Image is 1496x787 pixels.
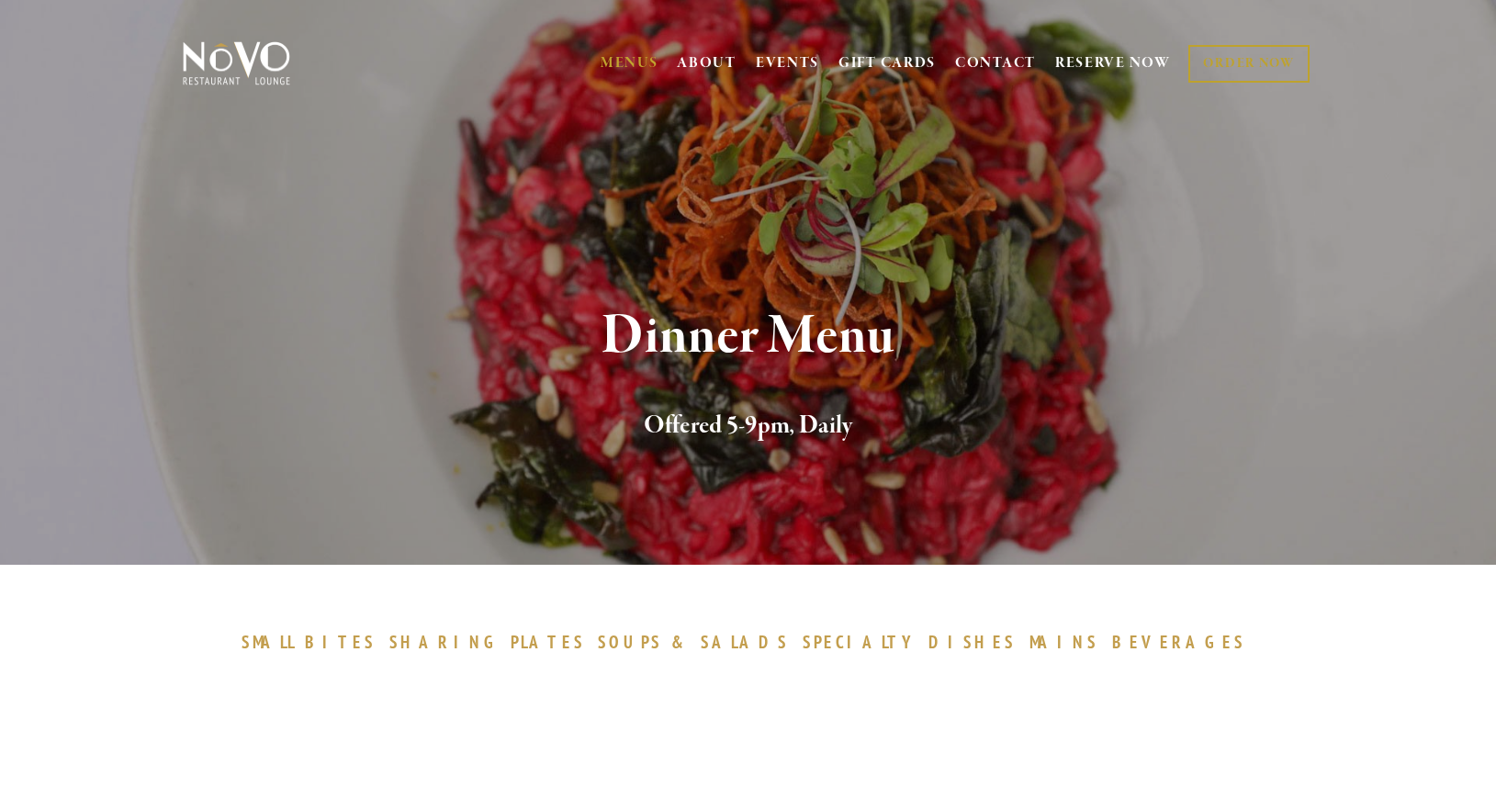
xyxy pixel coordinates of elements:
[803,631,1025,653] a: SPECIALTYDISHES
[671,631,692,653] span: &
[1029,631,1098,653] span: MAINS
[213,407,1284,445] h2: Offered 5-9pm, Daily
[1188,45,1309,83] a: ORDER NOW
[1055,46,1171,81] a: RESERVE NOW
[803,631,920,653] span: SPECIALTY
[601,54,658,73] a: MENUS
[179,40,294,86] img: Novo Restaurant &amp; Lounge
[928,631,1016,653] span: DISHES
[242,631,297,653] span: SMALL
[955,46,1036,81] a: CONTACT
[511,631,585,653] span: PLATES
[598,631,662,653] span: SOUPS
[1112,631,1255,653] a: BEVERAGES
[677,54,737,73] a: ABOUT
[242,631,386,653] a: SMALLBITES
[1029,631,1108,653] a: MAINS
[213,307,1284,366] h1: Dinner Menu
[305,631,376,653] span: BITES
[389,631,593,653] a: SHARINGPLATES
[701,631,789,653] span: SALADS
[1112,631,1246,653] span: BEVERAGES
[838,46,936,81] a: GIFT CARDS
[389,631,501,653] span: SHARING
[598,631,797,653] a: SOUPS&SALADS
[756,54,819,73] a: EVENTS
